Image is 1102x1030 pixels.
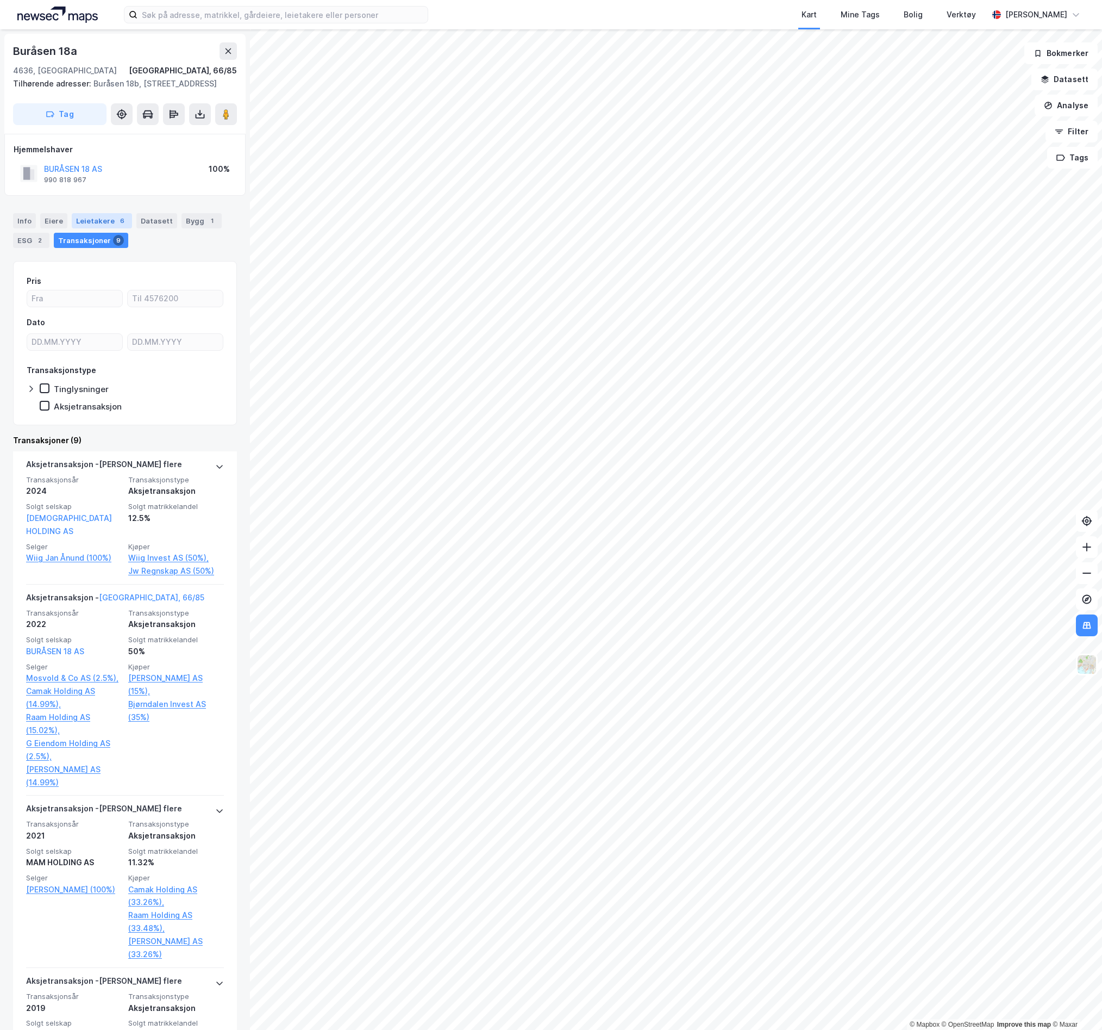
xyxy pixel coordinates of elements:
[54,233,128,248] div: Transaksjoner
[128,475,224,485] span: Transaksjonstype
[13,79,93,88] span: Tilhørende adresser:
[54,384,109,394] div: Tinglysninger
[1048,978,1102,1030] iframe: Chat Widget
[27,275,41,288] div: Pris
[26,591,204,609] div: Aksjetransaksjon -
[1045,121,1098,142] button: Filter
[117,215,128,226] div: 6
[128,662,224,672] span: Kjøper
[26,820,122,829] span: Transaksjonsår
[206,215,217,226] div: 1
[17,7,98,23] img: logo.a4113a55bc3d86da70a041830d287a7e.svg
[26,829,122,842] div: 2021
[26,847,122,856] span: Solgt selskap
[40,213,67,228] div: Eiere
[128,618,224,631] div: Aksjetransaksjon
[128,856,224,869] div: 11.32%
[26,513,112,536] a: [DEMOGRAPHIC_DATA] HOLDING AS
[26,551,122,564] a: Wiig Jan Ånund (100%)
[947,8,976,21] div: Verktøy
[128,698,224,724] a: Bjørndalen Invest AS (35%)
[13,42,79,60] div: Buråsen 18a
[1047,147,1098,169] button: Tags
[26,763,122,789] a: [PERSON_NAME] AS (14.99%)
[26,542,122,551] span: Selger
[128,564,224,578] a: Jw Regnskap AS (50%)
[27,316,45,329] div: Dato
[26,609,122,618] span: Transaksjonsår
[26,802,182,820] div: Aksjetransaksjon - [PERSON_NAME] flere
[128,635,224,644] span: Solgt matrikkelandel
[72,213,132,228] div: Leietakere
[128,502,224,511] span: Solgt matrikkelandel
[54,401,122,412] div: Aksjetransaksjon
[128,290,223,307] input: Til 4576200
[26,672,122,685] a: Mosvold & Co AS (2.5%),
[128,829,224,842] div: Aksjetransaksjon
[26,883,122,896] a: [PERSON_NAME] (100%)
[910,1021,940,1028] a: Mapbox
[128,1019,224,1028] span: Solgt matrikkelandel
[34,235,45,246] div: 2
[26,635,122,644] span: Solgt selskap
[137,7,428,23] input: Søk på adresse, matrikkel, gårdeiere, leietakere eller personer
[1005,8,1067,21] div: [PERSON_NAME]
[129,64,237,77] div: [GEOGRAPHIC_DATA], 66/85
[128,542,224,551] span: Kjøper
[128,512,224,525] div: 12.5%
[942,1021,994,1028] a: OpenStreetMap
[841,8,880,21] div: Mine Tags
[128,1002,224,1015] div: Aksjetransaksjon
[13,213,36,228] div: Info
[26,1019,122,1028] span: Solgt selskap
[128,873,224,883] span: Kjøper
[26,1002,122,1015] div: 2019
[26,647,84,656] a: BURÅSEN 18 AS
[13,434,237,447] div: Transaksjoner (9)
[44,176,86,184] div: 990 818 967
[13,77,228,90] div: Buråsen 18b, [STREET_ADDRESS]
[1031,69,1098,90] button: Datasett
[99,593,204,602] a: [GEOGRAPHIC_DATA], 66/85
[27,364,96,377] div: Transaksjonstype
[128,334,223,350] input: DD.MM.YYYY
[128,820,224,829] span: Transaksjonstype
[1048,978,1102,1030] div: Kontrollprogram for chat
[128,609,224,618] span: Transaksjonstype
[26,502,122,511] span: Solgt selskap
[26,711,122,737] a: Raam Holding AS (15.02%),
[128,672,224,698] a: [PERSON_NAME] AS (15%),
[14,143,236,156] div: Hjemmelshaver
[26,475,122,485] span: Transaksjonsår
[128,935,224,961] a: [PERSON_NAME] AS (33.26%)
[26,618,122,631] div: 2022
[27,334,122,350] input: DD.MM.YYYY
[26,992,122,1001] span: Transaksjonsår
[26,485,122,498] div: 2024
[1035,95,1098,116] button: Analyse
[128,485,224,498] div: Aksjetransaksjon
[128,909,224,935] a: Raam Holding AS (33.48%),
[1076,654,1097,675] img: Z
[13,233,49,248] div: ESG
[209,163,230,176] div: 100%
[26,685,122,711] a: Camak Holding AS (14.99%),
[802,8,817,21] div: Kart
[26,975,182,992] div: Aksjetransaksjon - [PERSON_NAME] flere
[26,737,122,763] a: G Eiendom Holding AS (2.5%),
[181,213,222,228] div: Bygg
[26,458,182,475] div: Aksjetransaksjon - [PERSON_NAME] flere
[128,992,224,1001] span: Transaksjonstype
[27,290,122,307] input: Fra
[113,235,124,246] div: 9
[128,847,224,856] span: Solgt matrikkelandel
[26,662,122,672] span: Selger
[128,645,224,658] div: 50%
[26,873,122,883] span: Selger
[13,64,117,77] div: 4636, [GEOGRAPHIC_DATA]
[136,213,177,228] div: Datasett
[128,551,224,564] a: Wiig Invest AS (50%),
[997,1021,1051,1028] a: Improve this map
[13,103,107,125] button: Tag
[904,8,923,21] div: Bolig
